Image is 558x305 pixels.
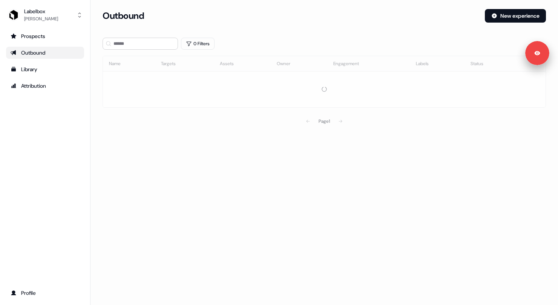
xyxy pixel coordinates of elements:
div: Prospects [11,32,80,40]
a: Go to prospects [6,30,84,42]
div: Profile [11,289,80,297]
button: Labelbox[PERSON_NAME] [6,6,84,24]
div: Outbound [11,49,80,56]
div: [PERSON_NAME] [24,15,58,23]
button: New experience [485,9,546,23]
div: Attribution [11,82,80,90]
a: Go to outbound experience [6,47,84,59]
div: Library [11,66,80,73]
a: Go to attribution [6,80,84,92]
div: Labelbox [24,8,58,15]
a: Go to profile [6,287,84,299]
button: 0 Filters [181,38,215,50]
h3: Outbound [103,10,144,21]
a: Go to templates [6,63,84,75]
